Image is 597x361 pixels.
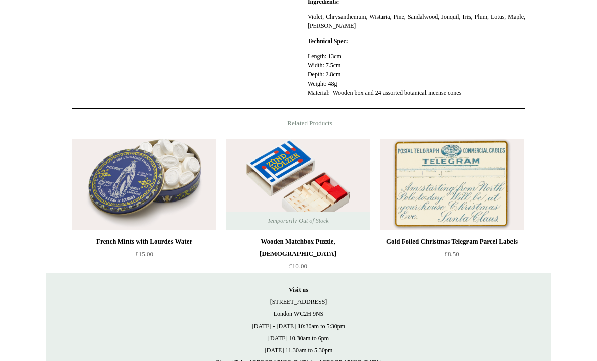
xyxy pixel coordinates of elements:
[226,236,370,277] a: Wooden Matchbox Puzzle, [DEMOGRAPHIC_DATA] £10.00
[226,139,370,230] a: Wooden Matchbox Puzzle, Church Wooden Matchbox Puzzle, Church Temporarily Out of Stock
[308,52,525,98] p: Length: 13cm Width: 7.5cm Depth: 2.8cm Weight: 48g Material: Wooden box and 24 assorted botanical...
[135,251,153,258] span: £15.00
[380,236,524,277] a: Gold Foiled Christmas Telegram Parcel Labels £8.50
[380,139,524,230] a: Gold Foiled Christmas Telegram Parcel Labels Gold Foiled Christmas Telegram Parcel Labels
[75,236,214,248] div: French Mints with Lourdes Water
[289,263,307,270] span: £10.00
[382,236,521,248] div: Gold Foiled Christmas Telegram Parcel Labels
[229,236,367,260] div: Wooden Matchbox Puzzle, [DEMOGRAPHIC_DATA]
[444,251,459,258] span: £8.50
[308,13,525,31] p: Violet, Chrysanthemum, Wistaria, Pine, Sandalwood, Jonquil, Iris, Plum, Lotus, Maple, [PERSON_NAME]
[257,212,338,230] span: Temporarily Out of Stock
[226,139,370,230] img: Wooden Matchbox Puzzle, Church
[72,236,216,277] a: French Mints with Lourdes Water £15.00
[72,139,216,230] img: French Mints with Lourdes Water
[380,139,524,230] img: Gold Foiled Christmas Telegram Parcel Labels
[46,119,551,128] h4: Related Products
[289,287,308,294] strong: Visit us
[308,38,348,45] strong: Technical Spec:
[72,139,216,230] a: French Mints with Lourdes Water French Mints with Lourdes Water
